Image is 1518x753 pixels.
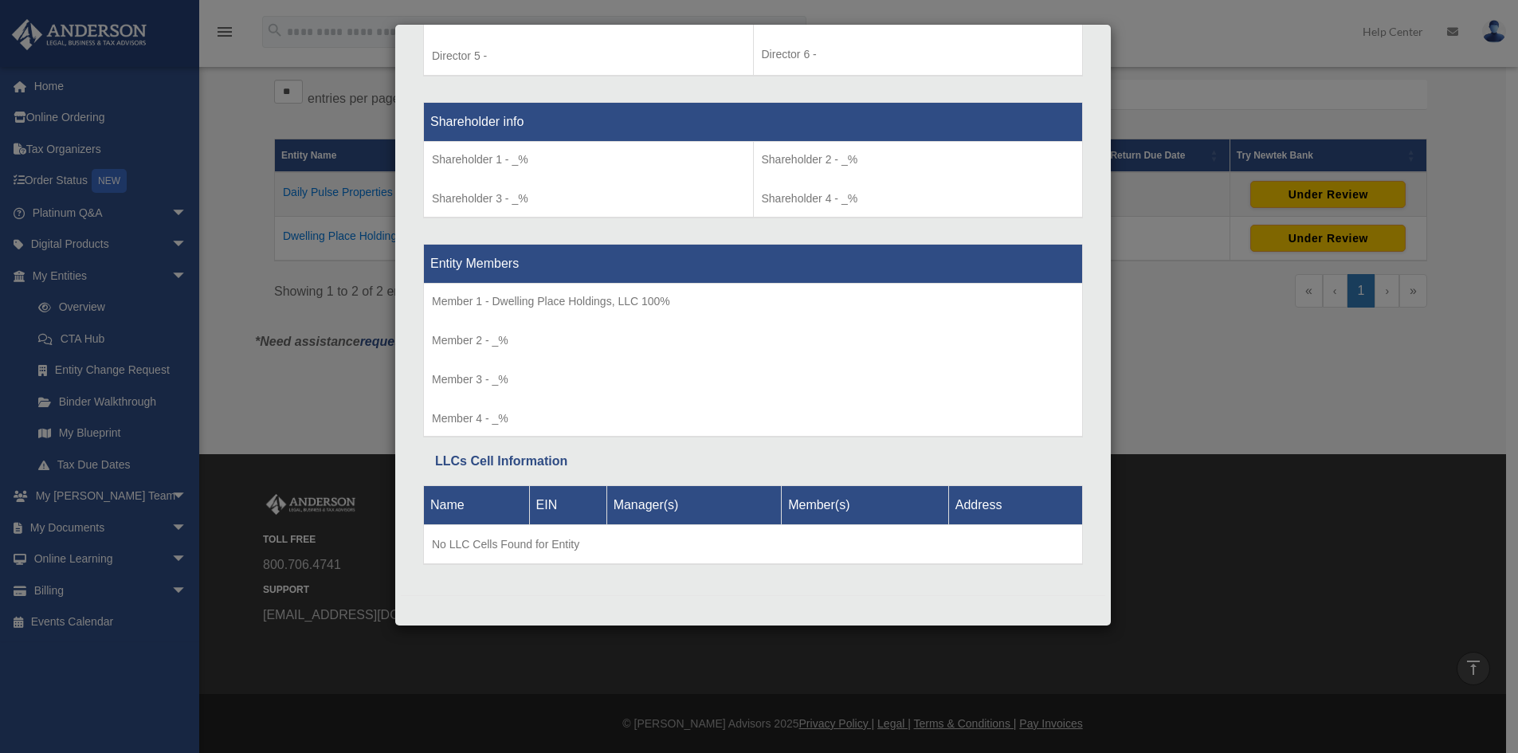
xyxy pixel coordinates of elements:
p: Member 4 - _% [432,409,1074,429]
th: Shareholder info [424,103,1083,142]
th: Member(s) [782,486,949,525]
p: Shareholder 4 - _% [762,189,1075,209]
td: No LLC Cells Found for Entity [424,525,1083,565]
p: Member 1 - Dwelling Place Holdings, LLC 100% [432,292,1074,312]
p: Member 3 - _% [432,370,1074,390]
p: Director 6 - [762,45,1075,65]
p: Shareholder 3 - _% [432,189,745,209]
th: Address [948,486,1082,525]
th: Name [424,486,530,525]
th: Entity Members [424,244,1083,283]
p: Shareholder 2 - _% [762,150,1075,170]
th: Manager(s) [606,486,782,525]
p: Shareholder 1 - _% [432,150,745,170]
th: EIN [529,486,606,525]
div: LLCs Cell Information [435,450,1071,473]
p: Member 2 - _% [432,331,1074,351]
